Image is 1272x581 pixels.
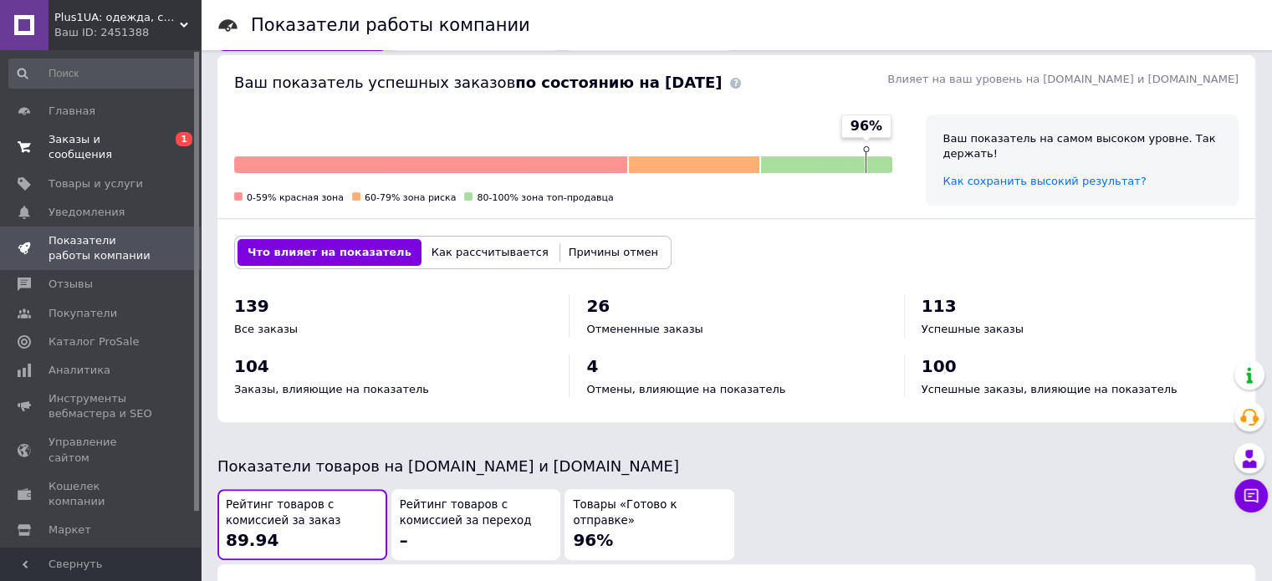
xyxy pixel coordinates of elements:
[559,239,668,266] button: Причины отмен
[586,296,610,316] span: 26
[49,479,155,509] span: Кошелек компании
[49,334,139,349] span: Каталог ProSale
[943,175,1146,187] a: Как сохранить высокий результат?
[49,176,143,191] span: Товары и услуги
[573,497,726,528] span: Товары «Готово к отправке»
[234,74,722,91] span: Ваш показатель успешных заказов
[234,296,269,316] span: 139
[573,530,613,550] span: 96%
[226,530,278,550] span: 89.94
[49,522,91,538] span: Маркет
[400,530,408,550] span: –
[49,277,93,292] span: Отзывы
[391,489,561,560] button: Рейтинг товаров с комиссией за переход–
[176,132,192,146] span: 1
[217,489,387,560] button: Рейтинг товаров с комиссией за заказ89.94
[217,457,679,475] span: Показатели товаров на [DOMAIN_NAME] и [DOMAIN_NAME]
[586,383,785,395] span: Отмены, влияющие на показатель
[49,233,155,263] span: Показатели работы компании
[943,131,1222,161] div: Ваш показатель на самом высоком уровне. Так держать!
[887,73,1239,85] span: Влияет на ваш уровень на [DOMAIN_NAME] и [DOMAIN_NAME]
[421,239,559,266] button: Как рассчитывается
[922,383,1177,395] span: Успешные заказы, влияющие на показатель
[234,356,269,376] span: 104
[251,15,530,35] h1: Показатели работы компании
[49,205,125,220] span: Уведомления
[226,497,379,528] span: Рейтинг товаров с комиссией за заказ
[54,10,180,25] span: Plus1UA: одежда, сумки, аксессуары
[586,323,702,335] span: Отмененные заказы
[400,497,553,528] span: Рейтинг товаров с комиссией за переход
[49,104,95,119] span: Главная
[515,74,722,91] b: по состоянию на [DATE]
[49,132,155,162] span: Заказы и сообщения
[477,192,613,203] span: 80-100% зона топ-продавца
[49,306,117,321] span: Покупатели
[49,363,110,378] span: Аналитика
[922,296,957,316] span: 113
[234,383,429,395] span: Заказы, влияющие на показатель
[54,25,201,40] div: Ваш ID: 2451388
[851,117,882,135] span: 96%
[1234,479,1268,512] button: Чат с покупателем
[49,391,155,421] span: Инструменты вебмастера и SEO
[238,239,421,266] button: Что влияет на показатель
[8,59,197,89] input: Поиск
[586,356,598,376] span: 4
[365,192,456,203] span: 60-79% зона риска
[922,356,957,376] span: 100
[49,435,155,465] span: Управление сайтом
[247,192,344,203] span: 0-59% красная зона
[564,489,734,560] button: Товары «Готово к отправке»96%
[234,323,298,335] span: Все заказы
[922,323,1024,335] span: Успешные заказы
